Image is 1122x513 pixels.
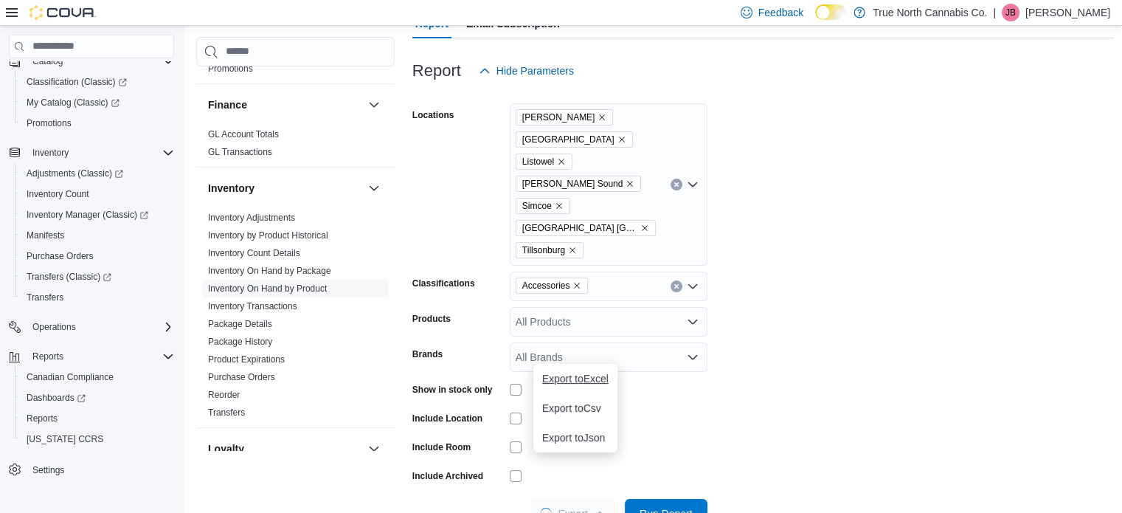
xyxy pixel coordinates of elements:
[15,388,180,408] a: Dashboards
[617,135,626,144] button: Remove Hanover from selection in this group
[21,165,174,182] span: Adjustments (Classic)
[208,283,327,294] a: Inventory On Hand by Product
[1002,4,1019,21] div: Jeff Butcher
[21,247,100,265] a: Purchase Orders
[30,5,96,20] img: Cova
[542,373,609,385] span: Export to Excel
[32,147,69,159] span: Inventory
[568,246,577,255] button: Remove Tillsonburg from selection in this group
[27,144,174,162] span: Inventory
[27,392,86,404] span: Dashboards
[27,348,69,365] button: Reports
[21,289,174,306] span: Transfers
[687,179,699,190] button: Open list of options
[27,413,58,424] span: Reports
[208,441,362,456] button: Loyalty
[208,301,297,311] a: Inventory Transactions
[196,209,395,427] div: Inventory
[412,348,443,360] label: Brands
[15,184,180,204] button: Inventory Count
[516,176,642,192] span: Owen Sound
[15,72,180,92] a: Classification (Classic)
[21,94,125,111] a: My Catalog (Classic)
[815,4,846,20] input: Dark Mode
[27,76,127,88] span: Classification (Classic)
[208,441,244,456] h3: Loyalty
[208,300,297,312] span: Inventory Transactions
[993,4,996,21] p: |
[412,441,471,453] label: Include Room
[516,278,589,294] span: Accessories
[15,225,180,246] button: Manifests
[27,371,114,383] span: Canadian Compliance
[15,204,180,225] a: Inventory Manager (Classic)
[208,63,253,74] a: Promotions
[671,179,682,190] button: Clear input
[522,110,595,125] span: [PERSON_NAME]
[15,408,180,429] button: Reports
[412,384,493,396] label: Show in stock only
[21,227,70,244] a: Manifests
[21,430,174,448] span: Washington CCRS
[365,179,383,197] button: Inventory
[27,117,72,129] span: Promotions
[208,129,279,140] a: GL Account Totals
[687,280,699,292] button: Open list of options
[557,157,566,166] button: Remove Listowel from selection in this group
[27,97,120,109] span: My Catalog (Classic)
[32,321,76,333] span: Operations
[412,62,461,80] h3: Report
[758,5,803,20] span: Feedback
[522,243,565,258] span: Tillsonburg
[412,278,475,289] label: Classifications
[687,316,699,328] button: Open list of options
[21,268,174,286] span: Transfers (Classic)
[412,109,454,121] label: Locations
[208,371,275,383] span: Purchase Orders
[3,346,180,367] button: Reports
[208,97,362,112] button: Finance
[21,368,174,386] span: Canadian Compliance
[27,318,174,336] span: Operations
[1005,4,1016,21] span: JB
[473,56,580,86] button: Hide Parameters
[412,413,482,424] label: Include Location
[3,458,180,480] button: Settings
[21,165,129,182] a: Adjustments (Classic)
[208,97,247,112] h3: Finance
[208,181,362,196] button: Inventory
[21,73,174,91] span: Classification (Classic)
[598,113,606,122] button: Remove Aylmer from selection in this group
[15,429,180,450] button: [US_STATE] CCRS
[21,114,174,132] span: Promotions
[21,389,91,407] a: Dashboards
[27,250,94,262] span: Purchase Orders
[21,206,174,224] span: Inventory Manager (Classic)
[208,181,254,196] h3: Inventory
[522,132,614,147] span: [GEOGRAPHIC_DATA]
[208,337,272,347] a: Package History
[208,319,272,329] a: Package Details
[640,224,649,233] button: Remove Stratford Ontario St from selection in this group
[27,348,174,365] span: Reports
[208,147,272,157] a: GL Transactions
[208,354,285,365] a: Product Expirations
[27,460,174,478] span: Settings
[27,168,123,179] span: Adjustments (Classic)
[21,185,174,203] span: Inventory Count
[572,281,581,290] button: Remove Accessories from selection in this group
[687,351,699,363] button: Open list of options
[542,432,609,444] span: Export to Json
[27,318,82,336] button: Operations
[533,393,617,423] button: Export toCsv
[15,367,180,388] button: Canadian Compliance
[27,230,64,241] span: Manifests
[21,268,117,286] a: Transfers (Classic)
[208,230,328,241] a: Inventory by Product Historical
[208,407,245,419] span: Transfers
[21,94,174,111] span: My Catalog (Classic)
[208,146,272,158] span: GL Transactions
[21,410,174,427] span: Reports
[542,402,609,414] span: Export to Csv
